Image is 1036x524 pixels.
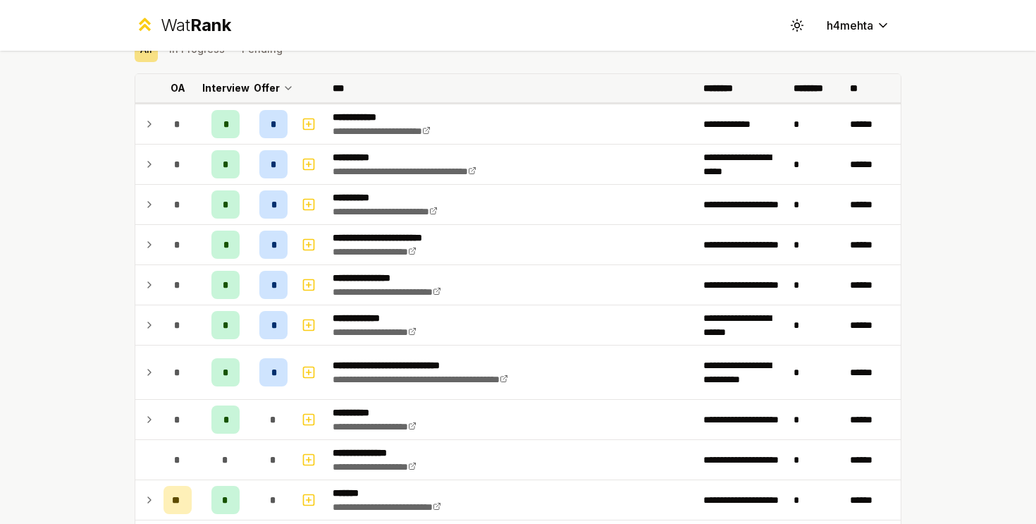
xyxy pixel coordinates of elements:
p: OA [171,81,185,95]
p: Interview [202,81,249,95]
span: Rank [190,15,231,35]
a: WatRank [135,14,231,37]
button: h4mehta [815,13,901,38]
span: h4mehta [827,17,873,34]
p: Offer [254,81,280,95]
div: Wat [161,14,231,37]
